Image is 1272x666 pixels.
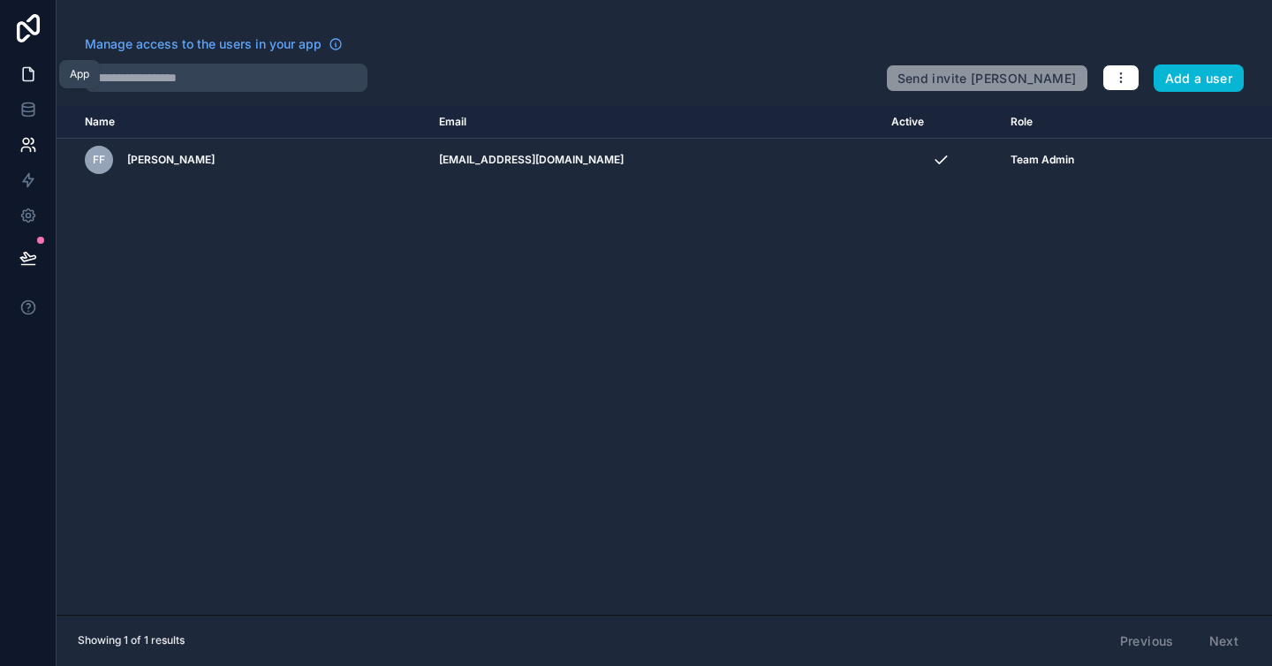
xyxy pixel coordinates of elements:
button: Add a user [1154,64,1245,93]
th: Email [428,106,882,139]
th: Name [57,106,428,139]
span: FF [93,153,105,167]
span: Manage access to the users in your app [85,35,322,53]
span: Showing 1 of 1 results [78,633,185,647]
div: App [70,67,89,81]
th: Role [1000,106,1186,139]
span: Team Admin [1011,153,1074,167]
span: [PERSON_NAME] [127,153,215,167]
div: scrollable content [57,106,1272,615]
th: Active [881,106,999,139]
a: Manage access to the users in your app [85,35,343,53]
td: [EMAIL_ADDRESS][DOMAIN_NAME] [428,139,882,182]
